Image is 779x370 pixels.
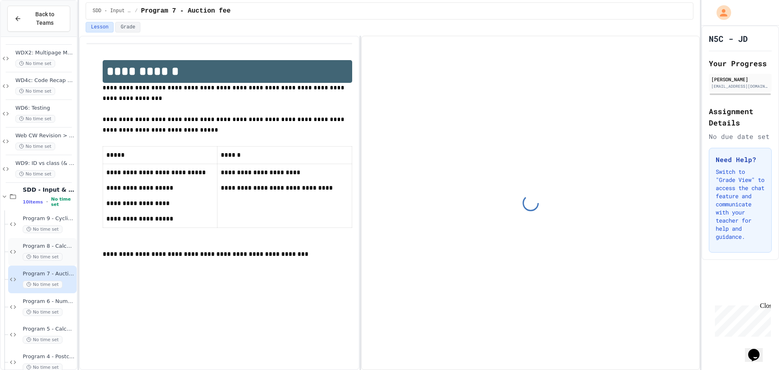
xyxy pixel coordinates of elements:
[23,253,62,261] span: No time set
[711,76,769,83] div: [PERSON_NAME]
[15,160,75,167] span: WD9: ID vs class (& addressing)
[709,58,772,69] h2: Your Progress
[745,338,771,362] iframe: chat widget
[23,199,43,205] span: 10 items
[23,270,75,277] span: Program 7 - Auction fee
[23,308,62,316] span: No time set
[15,60,55,67] span: No time set
[23,353,75,360] span: Program 4 - Postcode formatter
[3,3,56,52] div: Chat with us now!Close
[135,8,138,14] span: /
[46,199,48,205] span: •
[15,132,75,139] span: Web CW Revision > Security
[23,215,75,222] span: Program 9 - Cycling speed
[23,336,62,344] span: No time set
[115,22,140,32] button: Grade
[86,22,114,32] button: Lesson
[23,298,75,305] span: Program 6 - Number generator
[711,83,769,89] div: [EMAIL_ADDRESS][DOMAIN_NAME][PERSON_NAME]
[15,115,55,123] span: No time set
[23,186,75,193] span: SDD - Input & Output, simple calculations
[15,87,55,95] span: No time set
[15,143,55,150] span: No time set
[23,225,62,233] span: No time set
[15,105,75,112] span: WD6: Testing
[93,8,131,14] span: SDD - Input & Output, simple calculations
[709,106,772,128] h2: Assignment Details
[15,77,75,84] span: WD4c: Code Recap > Copyright Designs & Patents Act
[26,10,63,27] span: Back to Teams
[15,170,55,178] span: No time set
[708,3,733,22] div: My Account
[23,281,62,288] span: No time set
[716,168,765,241] p: Switch to "Grade View" to access the chat feature and communicate with your teacher for help and ...
[716,155,765,164] h3: Need Help?
[141,6,230,16] span: Program 7 - Auction fee
[15,50,75,56] span: WDX2: Multipage Movie Franchise
[709,33,748,44] h1: N5C - JD
[7,6,70,32] button: Back to Teams
[712,302,771,337] iframe: chat widget
[23,326,75,333] span: Program 5 - Calculate the area of a rectangle
[709,132,772,141] div: No due date set
[51,197,75,207] span: No time set
[23,243,75,250] span: Program 8 - Calculating the atomic weight of [MEDICAL_DATA] (alkanes)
